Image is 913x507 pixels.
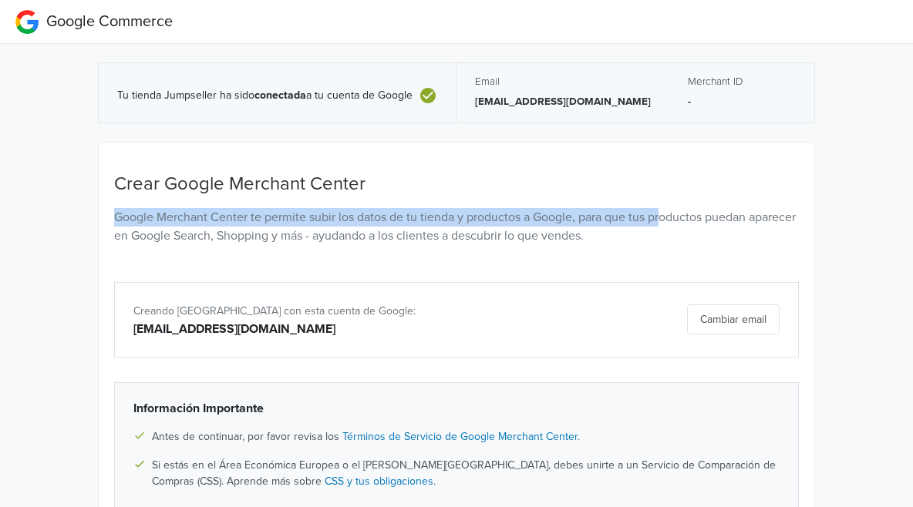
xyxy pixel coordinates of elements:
[475,94,651,109] p: [EMAIL_ADDRESS][DOMAIN_NAME]
[133,304,416,317] span: Creando [GEOGRAPHIC_DATA] con esta cuenta de Google:
[117,89,413,102] span: Tu tienda Jumpseller ha sido a tu cuenta de Google
[133,320,557,338] div: [EMAIL_ADDRESS][DOMAIN_NAME]
[133,401,780,416] h6: Información Importante
[114,173,799,196] h4: Crear Google Merchant Center
[688,94,796,109] p: -
[688,76,796,88] h5: Merchant ID
[152,457,780,489] span: Si estás en el Área Económica Europea o el [PERSON_NAME][GEOGRAPHIC_DATA], debes unirte a un Serv...
[152,428,580,445] span: Antes de continuar, por favor revisa los .
[46,12,173,31] span: Google Commerce
[687,304,780,334] button: Cambiar email
[254,89,306,102] b: conectada
[475,76,651,88] h5: Email
[325,475,433,488] a: CSS y tus obligaciones
[114,208,799,245] p: Google Merchant Center te permite subir los datos de tu tienda y productos a Google, para que tus...
[342,430,578,443] a: Términos de Servicio de Google Merchant Center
